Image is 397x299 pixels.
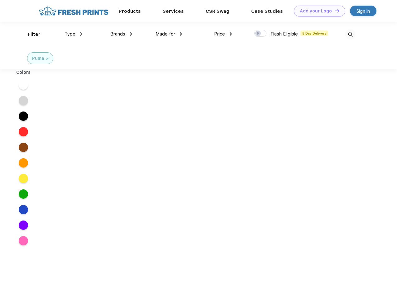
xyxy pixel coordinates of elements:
[350,6,376,16] a: Sign in
[110,31,125,37] span: Brands
[230,32,232,36] img: dropdown.png
[345,29,356,40] img: desktop_search.svg
[12,69,36,76] div: Colors
[28,31,41,38] div: Filter
[65,31,75,37] span: Type
[180,32,182,36] img: dropdown.png
[37,6,110,17] img: fo%20logo%202.webp
[46,58,48,60] img: filter_cancel.svg
[32,55,44,62] div: Puma
[130,32,132,36] img: dropdown.png
[163,8,184,14] a: Services
[214,31,225,37] span: Price
[155,31,175,37] span: Made for
[335,9,339,12] img: DT
[80,32,82,36] img: dropdown.png
[300,8,332,14] div: Add your Logo
[119,8,141,14] a: Products
[356,7,370,15] div: Sign in
[206,8,229,14] a: CSR Swag
[270,31,298,37] span: Flash Eligible
[300,31,328,36] span: 5 Day Delivery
